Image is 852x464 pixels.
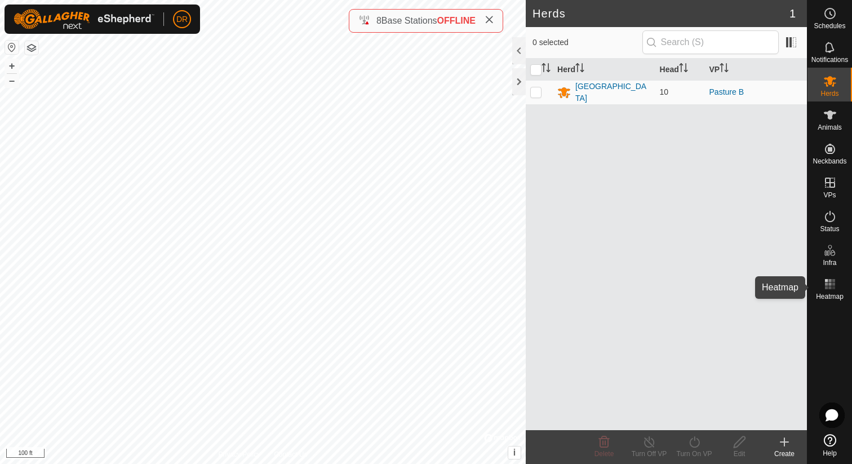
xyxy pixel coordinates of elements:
[381,16,437,25] span: Base Stations
[823,450,837,457] span: Help
[25,41,38,55] button: Map Layers
[642,30,779,54] input: Search (S)
[5,41,19,54] button: Reset Map
[820,90,838,97] span: Herds
[5,59,19,73] button: +
[807,430,852,461] a: Help
[762,449,807,459] div: Create
[532,7,789,20] h2: Herds
[5,74,19,87] button: –
[705,59,807,81] th: VP
[672,449,717,459] div: Turn On VP
[823,192,836,198] span: VPs
[513,448,516,457] span: i
[508,447,521,459] button: i
[789,5,796,22] span: 1
[709,87,744,96] a: Pasture B
[14,9,154,29] img: Gallagher Logo
[575,65,584,74] p-sorticon: Activate to sort
[376,16,381,25] span: 8
[813,158,846,165] span: Neckbands
[717,449,762,459] div: Edit
[655,59,705,81] th: Head
[437,16,476,25] span: OFFLINE
[575,81,650,104] div: [GEOGRAPHIC_DATA]
[218,449,260,459] a: Privacy Policy
[720,65,729,74] p-sorticon: Activate to sort
[627,449,672,459] div: Turn Off VP
[820,226,839,232] span: Status
[814,23,845,29] span: Schedules
[176,14,188,25] span: DR
[816,293,844,300] span: Heatmap
[532,37,642,48] span: 0 selected
[811,56,848,63] span: Notifications
[274,449,307,459] a: Contact Us
[553,59,655,81] th: Herd
[679,65,688,74] p-sorticon: Activate to sort
[660,87,669,96] span: 10
[594,450,614,458] span: Delete
[542,65,551,74] p-sorticon: Activate to sort
[823,259,836,266] span: Infra
[818,124,842,131] span: Animals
